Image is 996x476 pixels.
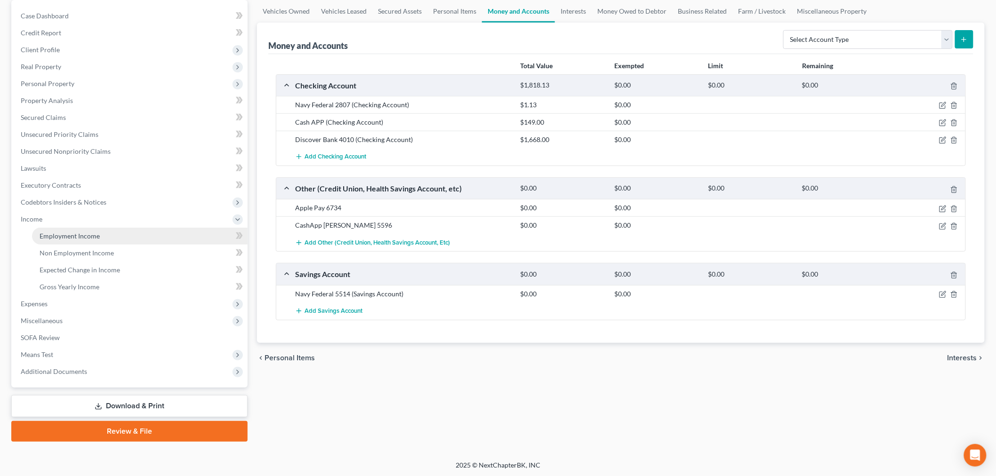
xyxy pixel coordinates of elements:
[610,203,703,213] div: $0.00
[13,92,248,109] a: Property Analysis
[13,160,248,177] a: Lawsuits
[516,184,610,193] div: $0.00
[708,62,723,70] strong: Limit
[21,63,61,71] span: Real Property
[290,289,516,299] div: Navy Federal 5514 (Savings Account)
[295,148,366,166] button: Add Checking Account
[614,62,644,70] strong: Exempted
[21,29,61,37] span: Credit Report
[964,444,987,467] div: Open Intercom Messenger
[802,62,833,70] strong: Remaining
[290,269,516,279] div: Savings Account
[610,118,703,127] div: $0.00
[290,135,516,144] div: Discover Bank 4010 (Checking Account)
[13,24,248,41] a: Credit Report
[265,354,315,362] span: Personal Items
[11,395,248,417] a: Download & Print
[21,113,66,121] span: Secured Claims
[977,354,985,362] i: chevron_right
[40,283,99,291] span: Gross Yearly Income
[32,245,248,262] a: Non Employment Income
[948,354,977,362] span: Interests
[40,232,100,240] span: Employment Income
[21,130,98,138] span: Unsecured Priority Claims
[21,147,111,155] span: Unsecured Nonpriority Claims
[40,266,120,274] span: Expected Change in Income
[516,270,610,279] div: $0.00
[516,289,610,299] div: $0.00
[704,270,797,279] div: $0.00
[268,40,348,51] div: Money and Accounts
[610,81,703,90] div: $0.00
[516,135,610,144] div: $1,668.00
[21,96,73,104] span: Property Analysis
[520,62,553,70] strong: Total Value
[21,317,63,325] span: Miscellaneous
[32,278,248,295] a: Gross Yearly Income
[32,228,248,245] a: Employment Income
[11,421,248,442] a: Review & File
[21,333,60,341] span: SOFA Review
[295,302,362,320] button: Add Savings Account
[305,307,362,315] span: Add Savings Account
[21,46,60,54] span: Client Profile
[21,300,48,308] span: Expenses
[516,100,610,110] div: $1.13
[21,12,69,20] span: Case Dashboard
[290,80,516,90] div: Checking Account
[610,221,703,230] div: $0.00
[13,109,248,126] a: Secured Claims
[516,118,610,127] div: $149.00
[610,270,703,279] div: $0.00
[13,143,248,160] a: Unsecured Nonpriority Claims
[40,249,114,257] span: Non Employment Income
[948,354,985,362] button: Interests chevron_right
[797,184,891,193] div: $0.00
[290,183,516,193] div: Other (Credit Union, Health Savings Account, etc)
[704,184,797,193] div: $0.00
[13,8,248,24] a: Case Dashboard
[21,215,42,223] span: Income
[295,234,450,251] button: Add Other (Credit Union, Health Savings Account, etc)
[305,153,366,161] span: Add Checking Account
[610,100,703,110] div: $0.00
[21,350,53,358] span: Means Test
[704,81,797,90] div: $0.00
[21,367,87,375] span: Additional Documents
[290,100,516,110] div: Navy Federal 2807 (Checking Account)
[257,354,265,362] i: chevron_left
[516,203,610,213] div: $0.00
[610,135,703,144] div: $0.00
[13,329,248,346] a: SOFA Review
[516,81,610,90] div: $1,818.13
[257,354,315,362] button: chevron_left Personal Items
[21,164,46,172] span: Lawsuits
[610,184,703,193] div: $0.00
[797,81,891,90] div: $0.00
[290,118,516,127] div: Cash APP (Checking Account)
[32,262,248,278] a: Expected Change in Income
[516,221,610,230] div: $0.00
[21,198,106,206] span: Codebtors Insiders & Notices
[290,203,516,213] div: Apple Pay 6734
[797,270,891,279] div: $0.00
[13,177,248,194] a: Executory Contracts
[610,289,703,299] div: $0.00
[305,239,450,246] span: Add Other (Credit Union, Health Savings Account, etc)
[13,126,248,143] a: Unsecured Priority Claims
[21,181,81,189] span: Executory Contracts
[290,221,516,230] div: CashApp [PERSON_NAME] 5596
[21,79,74,87] span: Personal Property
